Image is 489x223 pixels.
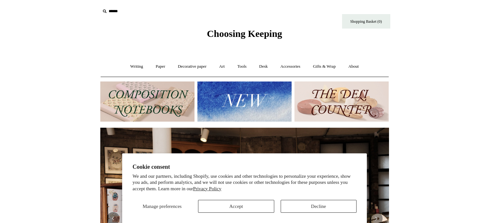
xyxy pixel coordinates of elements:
[294,81,389,122] img: The Deli Counter
[172,58,212,75] a: Decorative paper
[342,14,390,29] a: Shopping Basket (0)
[132,200,192,213] button: Manage preferences
[275,58,306,75] a: Accessories
[207,28,282,39] span: Choosing Keeping
[132,173,357,192] p: We and our partners, including Shopify, use cookies and other technologies to personalize your ex...
[307,58,341,75] a: Gifts & Wrap
[253,58,274,75] a: Desk
[100,81,195,122] img: 202302 Composition ledgers.jpg__PID:69722ee6-fa44-49dd-a067-31375e5d54ec
[143,204,182,209] span: Manage preferences
[198,200,274,213] button: Accept
[231,58,252,75] a: Tools
[207,33,282,38] a: Choosing Keeping
[342,58,365,75] a: About
[150,58,171,75] a: Paper
[193,186,222,191] a: Privacy Policy
[197,81,292,122] img: New.jpg__PID:f73bdf93-380a-4a35-bcfe-7823039498e1
[213,58,231,75] a: Art
[132,164,357,170] h2: Cookie consent
[124,58,149,75] a: Writing
[281,200,357,213] button: Decline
